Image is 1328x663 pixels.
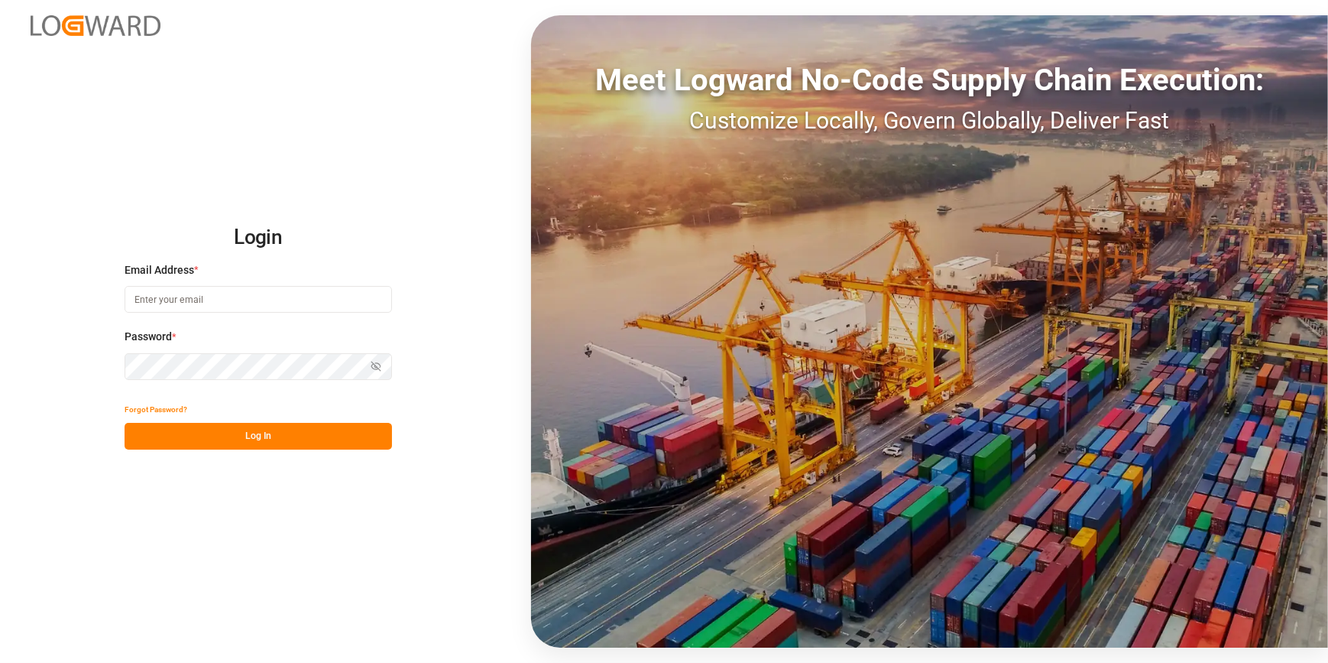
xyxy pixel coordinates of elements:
[531,57,1328,103] div: Meet Logward No-Code Supply Chain Execution:
[125,213,392,262] h2: Login
[31,15,160,36] img: Logward_new_orange.png
[125,262,194,278] span: Email Address
[125,396,187,423] button: Forgot Password?
[125,286,392,313] input: Enter your email
[531,103,1328,138] div: Customize Locally, Govern Globally, Deliver Fast
[125,423,392,450] button: Log In
[125,329,172,345] span: Password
